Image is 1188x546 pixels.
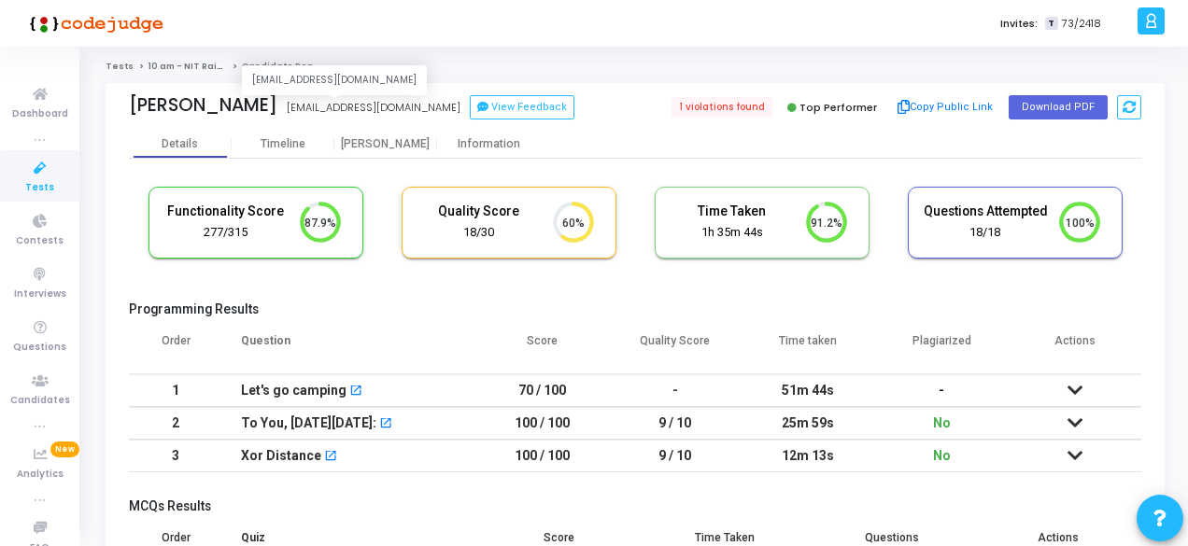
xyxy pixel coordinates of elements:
span: No [933,415,951,430]
span: Contests [16,233,64,249]
th: Score [475,322,609,374]
span: 1 violations found [672,97,772,118]
img: logo [23,5,163,42]
td: 9 / 10 [609,440,742,472]
th: Plagiarized [875,322,1009,374]
td: 3 [129,440,222,472]
button: Copy Public Link [892,93,999,121]
td: 9 / 10 [609,407,742,440]
span: 73/2418 [1062,16,1101,32]
td: 100 / 100 [475,440,609,472]
h5: Quality Score [417,203,542,219]
td: 1 [129,374,222,407]
th: Time taken [742,322,875,374]
div: Details [162,137,198,151]
div: [EMAIL_ADDRESS][DOMAIN_NAME] [287,100,460,116]
span: Dashboard [12,106,68,122]
td: 12m 13s [742,440,875,472]
div: Let's go camping [241,375,346,406]
th: Order [129,322,222,374]
span: Interviews [14,287,66,302]
div: [EMAIL_ADDRESS][DOMAIN_NAME] [242,66,427,95]
span: T [1045,17,1057,31]
span: Candidates [10,393,70,409]
span: Top Performer [799,100,877,115]
td: 25m 59s [742,407,875,440]
span: New [50,441,79,457]
span: Analytics [17,467,64,483]
div: 18/18 [923,224,1048,242]
button: View Feedback [470,95,574,119]
th: Question [222,322,475,374]
span: Candidate Report [242,61,328,72]
span: Tests [25,180,54,196]
mat-icon: open_in_new [379,418,392,431]
label: Invites: [1000,16,1038,32]
div: [PERSON_NAME] [334,137,437,151]
div: Timeline [261,137,305,151]
h5: Programming Results [129,301,1141,317]
span: - [939,383,944,398]
mat-icon: open_in_new [349,385,362,399]
h5: MCQs Results [129,498,1141,514]
button: Download PDF [1009,95,1108,119]
div: [PERSON_NAME] [129,94,277,116]
div: 1h 35m 44s [670,224,795,242]
div: 18/30 [417,224,542,242]
td: 2 [129,407,222,440]
td: - [609,374,742,407]
a: 10 am - NIT Raipur - Titan Engineering Intern 2026 [148,61,381,72]
td: 100 / 100 [475,407,609,440]
th: Actions [1008,322,1141,374]
div: 277/315 [163,224,289,242]
a: Tests [106,61,134,72]
td: 51m 44s [742,374,875,407]
td: 70 / 100 [475,374,609,407]
h5: Questions Attempted [923,203,1048,219]
span: No [933,448,951,463]
div: Information [437,137,540,151]
div: To You, [DATE][DATE]: [241,408,376,439]
span: Questions [13,340,66,356]
th: Quality Score [609,322,742,374]
div: Xor Distance [241,441,321,471]
h5: Time Taken [670,203,795,219]
h5: Functionality Score [163,203,289,219]
nav: breadcrumb [106,61,1165,73]
mat-icon: open_in_new [324,451,337,464]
